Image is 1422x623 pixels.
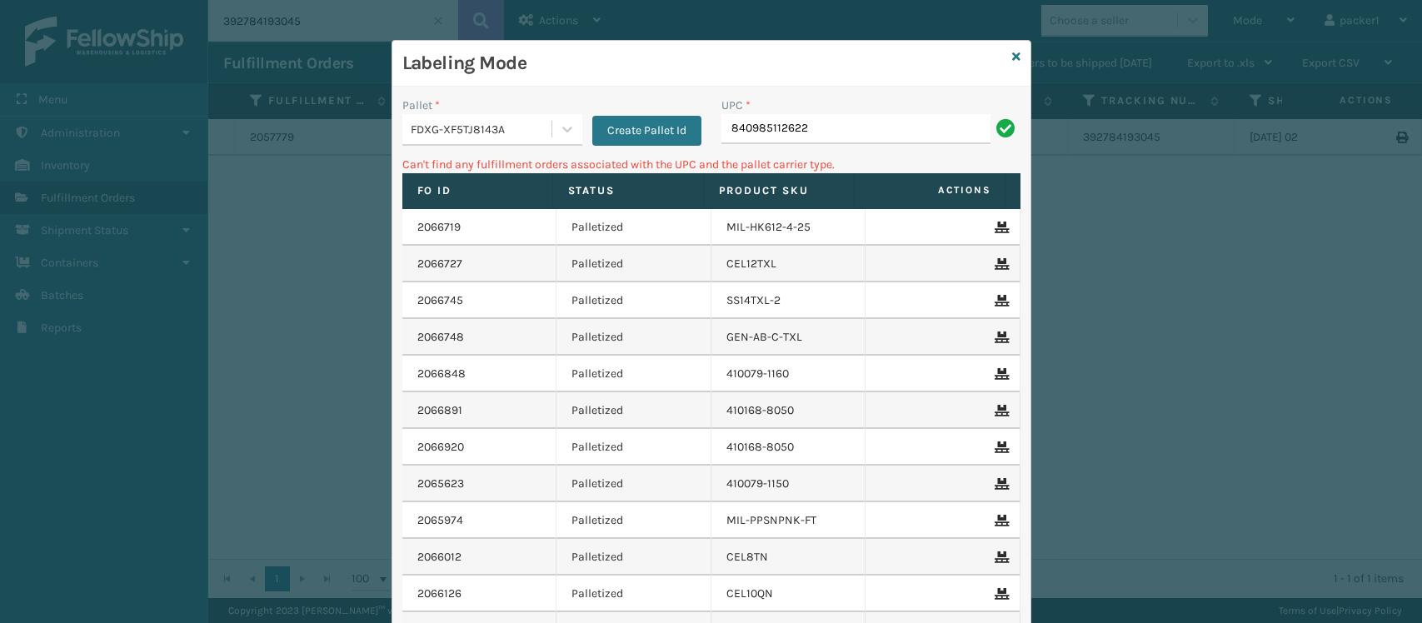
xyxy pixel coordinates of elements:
[556,429,711,466] td: Palletized
[860,177,1001,204] span: Actions
[711,429,866,466] td: 410168-8050
[711,576,866,612] td: CEL10QN
[402,156,1020,173] p: Can't find any fulfillment orders associated with the UPC and the pallet carrier type.
[556,466,711,502] td: Palletized
[995,588,1005,600] i: Remove From Pallet
[995,295,1005,307] i: Remove From Pallet
[556,282,711,319] td: Palletized
[417,292,463,309] a: 2066745
[417,549,462,566] a: 2066012
[711,209,866,246] td: MIL-HK612-4-25
[417,586,462,602] a: 2066126
[417,476,464,492] a: 2065623
[995,405,1005,416] i: Remove From Pallet
[417,219,461,236] a: 2066719
[995,478,1005,490] i: Remove From Pallet
[411,121,553,138] div: FDXG-XF5TJ8143A
[556,502,711,539] td: Palletized
[417,512,463,529] a: 2065974
[417,439,464,456] a: 2066920
[417,183,537,198] label: Fo Id
[556,392,711,429] td: Palletized
[556,246,711,282] td: Palletized
[711,246,866,282] td: CEL12TXL
[711,502,866,539] td: MIL-PPSNPNK-FT
[568,183,688,198] label: Status
[417,402,462,419] a: 2066891
[417,329,464,346] a: 2066748
[995,515,1005,526] i: Remove From Pallet
[402,97,440,114] label: Pallet
[995,368,1005,380] i: Remove From Pallet
[711,466,866,502] td: 410079-1150
[556,319,711,356] td: Palletized
[711,319,866,356] td: GEN-AB-C-TXL
[402,51,1005,76] h3: Labeling Mode
[995,441,1005,453] i: Remove From Pallet
[711,356,866,392] td: 410079-1160
[556,356,711,392] td: Palletized
[995,258,1005,270] i: Remove From Pallet
[995,331,1005,343] i: Remove From Pallet
[711,392,866,429] td: 410168-8050
[556,539,711,576] td: Palletized
[592,116,701,146] button: Create Pallet Id
[719,183,839,198] label: Product SKU
[995,222,1005,233] i: Remove From Pallet
[556,209,711,246] td: Palletized
[417,256,462,272] a: 2066727
[417,366,466,382] a: 2066848
[711,539,866,576] td: CEL8TN
[556,576,711,612] td: Palletized
[721,97,751,114] label: UPC
[995,551,1005,563] i: Remove From Pallet
[711,282,866,319] td: SS14TXL-2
